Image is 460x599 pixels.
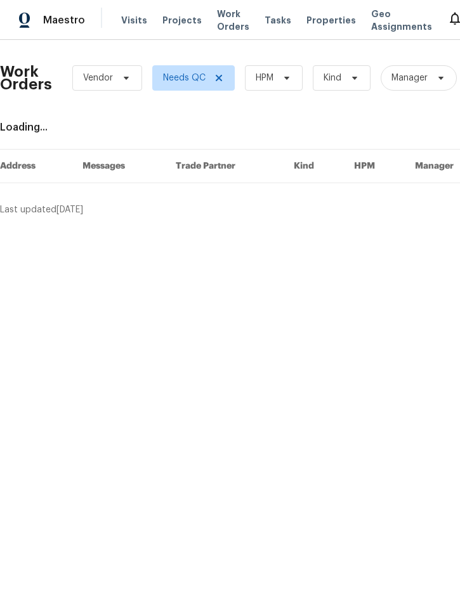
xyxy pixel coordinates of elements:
[371,8,432,33] span: Geo Assignments
[265,16,291,25] span: Tasks
[56,205,83,214] span: [DATE]
[163,72,206,84] span: Needs QC
[72,150,166,183] th: Messages
[344,150,405,183] th: HPM
[121,14,147,27] span: Visits
[43,14,85,27] span: Maestro
[162,14,202,27] span: Projects
[324,72,341,84] span: Kind
[256,72,273,84] span: HPM
[217,8,249,33] span: Work Orders
[306,14,356,27] span: Properties
[83,72,113,84] span: Vendor
[391,72,428,84] span: Manager
[284,150,344,183] th: Kind
[166,150,284,183] th: Trade Partner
